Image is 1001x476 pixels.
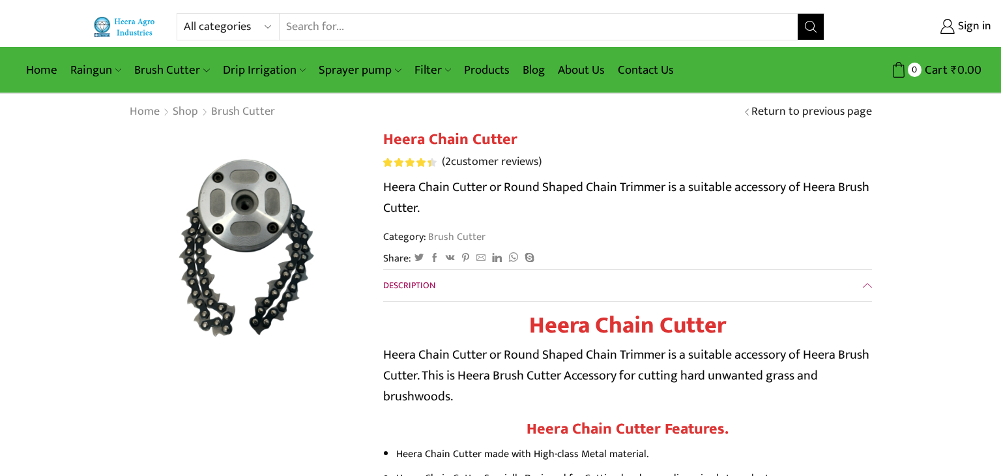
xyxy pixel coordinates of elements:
[837,58,981,82] a: 0 Cart ₹0.00
[396,445,872,464] li: Heera Chain Cutter made with High-class Metal material.
[527,416,729,442] strong: Heera Chain Cutter Features.
[921,61,948,79] span: Cart
[516,55,551,85] a: Blog
[129,104,160,121] a: Home
[551,55,611,85] a: About Us
[529,306,726,345] strong: Heera Chain Cutter
[129,104,276,121] nav: Breadcrumb
[951,60,981,80] bdi: 0.00
[955,18,991,35] span: Sign in
[383,270,872,301] a: Description
[383,130,872,149] h1: Heera Chain Cutter
[426,228,486,245] a: Brush Cutter
[210,104,276,121] a: Brush Cutter
[312,55,407,85] a: Sprayer pump
[951,60,957,80] span: ₹
[20,55,64,85] a: Home
[383,158,439,167] span: 2
[280,14,798,40] input: Search for...
[844,15,991,38] a: Sign in
[128,55,216,85] a: Brush Cutter
[64,55,128,85] a: Raingun
[611,55,680,85] a: Contact Us
[172,104,199,121] a: Shop
[751,104,872,121] a: Return to previous page
[383,251,411,266] span: Share:
[908,63,921,76] span: 0
[383,278,435,293] span: Description
[798,14,824,40] button: Search button
[383,158,436,167] div: Rated 4.50 out of 5
[383,177,872,218] p: Heera Chain Cutter or Round Shaped Chain Trimmer is a suitable accessory of Heera Brush Cutter.
[445,152,451,171] span: 2
[442,154,542,171] a: (2customer reviews)
[408,55,457,85] a: Filter
[383,344,872,407] p: Heera Chain Cutter or Round Shaped Chain Trimmer is a suitable accessory of Heera Brush Cutter. T...
[216,55,312,85] a: Drip Irrigation
[383,230,486,245] span: Category:
[383,158,431,167] span: Rated out of 5 based on customer ratings
[457,55,516,85] a: Products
